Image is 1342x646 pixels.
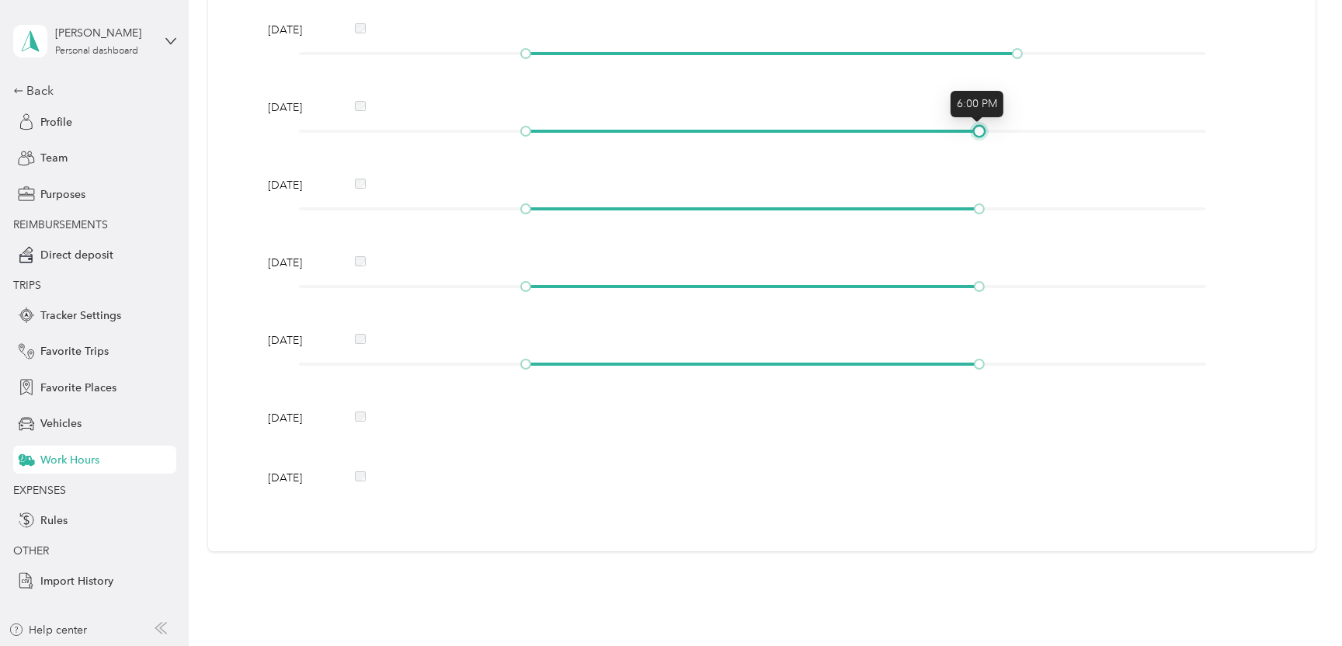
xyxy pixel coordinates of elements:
[13,279,41,292] span: TRIPS
[268,410,322,426] span: [DATE]
[40,380,116,396] span: Favorite Places
[55,25,152,41] div: [PERSON_NAME]
[55,47,138,56] div: Personal dashboard
[268,255,322,271] span: [DATE]
[268,470,322,486] span: [DATE]
[40,150,68,166] span: Team
[951,91,1003,117] div: 6:00 PM
[40,452,99,468] span: Work Hours
[40,573,113,589] span: Import History
[1255,559,1342,646] iframe: Everlance-gr Chat Button Frame
[268,177,322,193] span: [DATE]
[13,544,49,557] span: OTHER
[13,484,66,497] span: EXPENSES
[13,82,169,100] div: Back
[40,114,72,130] span: Profile
[13,218,108,231] span: REIMBURSEMENTS
[268,22,322,38] span: [DATE]
[40,307,121,324] span: Tracker Settings
[268,99,322,116] span: [DATE]
[40,512,68,529] span: Rules
[40,186,85,203] span: Purposes
[9,622,88,638] button: Help center
[40,415,82,432] span: Vehicles
[268,332,322,349] span: [DATE]
[40,247,113,263] span: Direct deposit
[40,343,109,359] span: Favorite Trips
